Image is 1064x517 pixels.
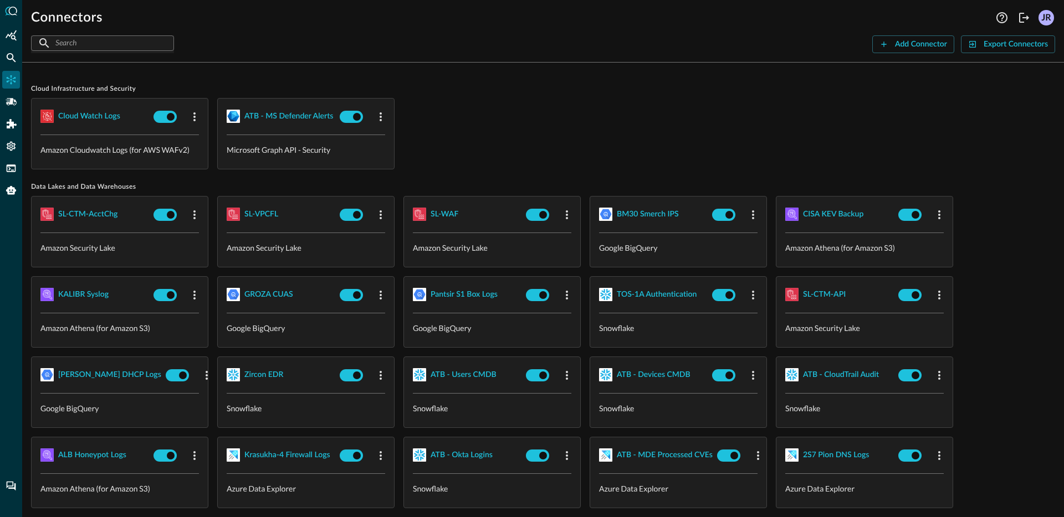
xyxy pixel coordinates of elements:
[244,448,330,462] div: Krasukha-4 Firewall Logs
[803,446,869,464] button: 2S7 Pion DNS Logs
[803,208,863,221] div: CISA KEV Backup
[58,368,161,382] div: [PERSON_NAME] DHCP Logs
[31,85,1055,94] span: Cloud Infrastructure and Security
[244,205,278,223] button: SL-VPCFL
[40,288,54,301] img: AWSAthena.svg
[3,115,21,133] div: Addons
[1039,10,1054,25] div: JR
[413,368,426,381] img: Snowflake.svg
[599,448,612,462] img: AzureDataExplorer.svg
[617,366,690,384] button: ATB - Devices CMDB
[227,144,385,156] p: Microsoft Graph API - Security
[58,107,120,125] button: Cloud watch logs
[599,208,612,221] img: GoogleBigQuery.svg
[227,448,240,462] img: AzureDataExplorer.svg
[227,110,240,123] img: MicrosoftGraph.svg
[993,9,1011,27] button: Help
[2,159,20,177] div: FSQL
[58,446,126,464] button: ALB Honeypot Logs
[244,368,283,382] div: Zircon EDR
[413,242,571,254] p: Amazon Security Lake
[413,322,571,334] p: Google BigQuery
[803,368,879,382] div: ATB - CloudTrail Audit
[58,110,120,123] div: Cloud watch logs
[227,483,385,494] p: Azure Data Explorer
[40,483,199,494] p: Amazon Athena (for Amazon S3)
[984,38,1048,51] div: Export Connectors
[40,242,199,254] p: Amazon Security Lake
[244,286,293,303] button: GROZA CUAS
[599,402,758,414] p: Snowflake
[31,183,1055,192] span: Data Lakes and Data Warehouses
[431,368,497,382] div: ATB - Users CMDB
[40,110,54,123] img: AWSCloudWatchLogs.svg
[2,182,20,199] div: Query Agent
[58,448,126,462] div: ALB Honeypot Logs
[803,286,846,303] button: SL-CTM-API
[431,446,493,464] button: ATB - Okta Logins
[58,288,109,302] div: KALIBR Syslog
[803,366,879,384] button: ATB - CloudTrail Audit
[803,448,869,462] div: 2S7 Pion DNS Logs
[2,477,20,495] div: Chat
[244,110,333,123] div: ATB - MS Defender Alerts
[617,205,679,223] button: BM30 Smerch IPS
[413,402,571,414] p: Snowflake
[599,242,758,254] p: Google BigQuery
[785,483,944,494] p: Azure Data Explorer
[58,286,109,303] button: KALIBR Syslog
[785,322,944,334] p: Amazon Security Lake
[40,208,54,221] img: AWSSecurityLake.svg
[2,27,20,44] div: Summary Insights
[413,208,426,221] img: AWSSecurityLake.svg
[2,49,20,66] div: Federated Search
[431,448,493,462] div: ATB - Okta Logins
[58,208,117,221] div: SL-CTM-AcctChg
[431,208,458,221] div: SL-WAF
[785,402,944,414] p: Snowflake
[617,286,697,303] button: TOS-1A Authentication
[431,366,497,384] button: ATB - Users CMDB
[40,368,54,381] img: GoogleBigQuery.svg
[617,446,713,464] button: ATB - MDE Processed CVEs
[785,288,799,301] img: AWSSecurityLake.svg
[872,35,954,53] button: Add Connector
[227,322,385,334] p: Google BigQuery
[431,205,458,223] button: SL-WAF
[785,448,799,462] img: AzureDataExplorer.svg
[227,288,240,301] img: GoogleBigQuery.svg
[617,288,697,302] div: TOS-1A Authentication
[227,402,385,414] p: Snowflake
[244,446,330,464] button: Krasukha-4 Firewall Logs
[803,205,863,223] button: CISA KEV Backup
[617,368,690,382] div: ATB - Devices CMDB
[431,286,498,303] button: Pantsir S1 Box Logs
[40,322,199,334] p: Amazon Athena (for Amazon S3)
[58,205,117,223] button: SL-CTM-AcctChg
[961,35,1055,53] button: Export Connectors
[31,9,103,27] h1: Connectors
[413,483,571,494] p: Snowflake
[227,242,385,254] p: Amazon Security Lake
[40,144,199,156] p: Amazon Cloudwatch Logs (for AWS WAFv2)
[785,242,944,254] p: Amazon Athena (for Amazon S3)
[244,288,293,302] div: GROZA CUAS
[40,402,199,414] p: Google BigQuery
[599,288,612,301] img: Snowflake.svg
[2,93,20,111] div: Pipelines
[413,288,426,301] img: GoogleBigQuery.svg
[599,322,758,334] p: Snowflake
[1015,9,1033,27] button: Logout
[40,448,54,462] img: AWSAthena.svg
[244,208,278,221] div: SL-VPCFL
[244,366,283,384] button: Zircon EDR
[785,368,799,381] img: Snowflake.svg
[413,448,426,462] img: Snowflake.svg
[617,448,713,462] div: ATB - MDE Processed CVEs
[227,368,240,381] img: Snowflake.svg
[58,366,161,384] button: [PERSON_NAME] DHCP Logs
[244,107,333,125] button: ATB - MS Defender Alerts
[55,33,149,53] input: Search
[617,208,679,221] div: BM30 Smerch IPS
[599,483,758,494] p: Azure Data Explorer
